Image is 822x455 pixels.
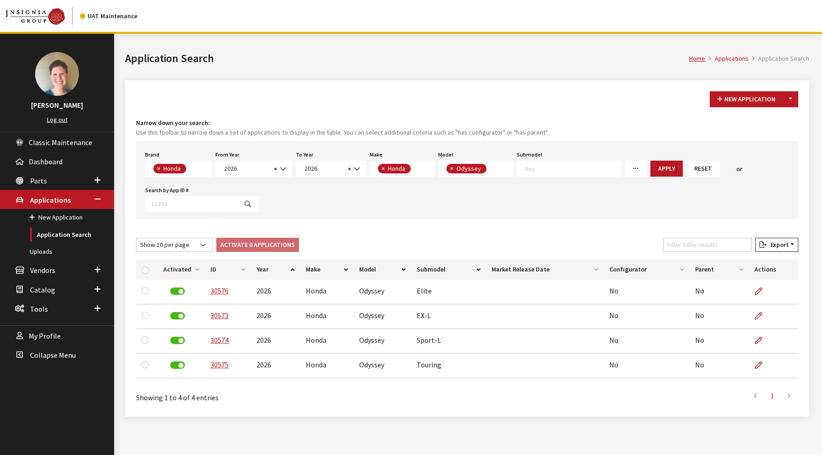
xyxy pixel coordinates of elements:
button: Remove all items [271,164,277,174]
th: Model: activate to sort column ascending [354,259,411,280]
span: Dashboard [29,157,63,166]
span: Collapse Menu [30,350,76,360]
span: × [348,165,351,173]
input: 11393 [145,196,237,212]
td: Sport-L [411,329,486,354]
th: Actions [749,259,798,280]
a: Edit Application [754,280,770,303]
th: ID: activate to sort column ascending [205,259,251,280]
label: From Year [215,151,239,159]
input: Filter table results [663,238,752,252]
span: Tools [30,304,48,314]
button: Reset [686,161,720,177]
li: Honda [153,164,186,173]
span: Classic Maintenance [29,138,92,147]
td: EX-L [411,304,486,329]
button: Remove item [378,164,387,173]
a: 1 [764,387,780,405]
textarea: Search [413,165,418,173]
td: Odyssey [354,354,411,378]
th: Configurator: activate to sort column ascending [604,259,690,280]
td: No [604,329,690,354]
span: 2026 [215,161,292,177]
td: Honda [300,354,354,378]
button: New Application [710,91,783,107]
span: 2026 [221,164,271,173]
div: UAT Maintenance [80,11,137,21]
small: Use this toolbar to narrow down a set of applications to display in the table. You can select add... [136,128,798,137]
label: Deactivate Application [170,337,185,344]
td: 2026 [251,304,300,329]
span: My Profile [29,331,61,340]
a: Edit Application [754,304,770,327]
label: Brand [145,151,159,159]
span: Catalog [30,285,55,294]
textarea: Search [489,165,494,173]
h3: [PERSON_NAME] [9,99,105,110]
span: Odyssey [456,164,483,173]
button: Export [755,238,798,252]
td: No [604,354,690,378]
th: Submodel: activate to sort column ascending [411,259,486,280]
span: 2026 [302,164,345,173]
span: × [274,165,277,173]
span: or [736,164,742,174]
td: No [690,280,749,304]
label: Model [438,151,453,159]
span: × [450,164,453,173]
textarea: Search [188,165,194,173]
button: Remove all items [345,164,351,174]
label: Deactivate Application [170,312,185,319]
td: Honda [300,329,354,354]
li: Odyssey [446,164,487,173]
label: Submodel [517,151,542,159]
td: Odyssey [354,304,411,329]
textarea: Search [525,164,621,173]
button: Remove item [153,164,162,173]
span: × [382,164,385,173]
a: 30574 [210,335,229,345]
h4: Narrow down your search: [136,118,798,128]
th: Make: activate to sort column ascending [300,259,354,280]
td: Odyssey [354,329,411,354]
td: Honda [300,280,354,304]
th: Parent: activate to sort column ascending [690,259,749,280]
li: Applications [705,54,749,63]
td: 2026 [251,354,300,378]
h1: Application Search [125,50,689,67]
a: Home [689,54,705,63]
td: 2026 [251,329,300,354]
li: Honda [378,164,411,173]
img: Catalog Maintenance [5,8,65,25]
td: 2026 [251,280,300,304]
th: Activated: activate to sort column ascending [158,259,205,280]
span: Honda [162,164,183,173]
a: Edit Application [754,329,770,352]
td: No [604,304,690,329]
td: No [690,354,749,378]
div: Showing 1 to 4 of 4 entries [136,386,406,403]
td: Odyssey [354,280,411,304]
a: Log out [47,115,68,124]
button: Apply [650,161,683,177]
a: 30575 [210,360,229,369]
th: Year: activate to sort column ascending [251,259,300,280]
td: Touring [411,354,486,378]
span: Applications [30,195,71,204]
td: Elite [411,280,486,304]
span: Honda [387,164,408,173]
a: Insignia Group logo [5,7,80,25]
img: Janelle Crocker-Krause [35,52,79,96]
li: Application Search [749,54,809,63]
a: 30576 [210,286,229,295]
td: No [604,280,690,304]
td: Honda [300,304,354,329]
button: Remove item [446,164,456,173]
span: Export [767,241,789,249]
a: Edit Application [754,354,770,377]
td: No [690,304,749,329]
label: Deactivate Application [170,361,185,369]
label: Search by App ID # [145,186,188,194]
label: Deactivate Application [170,288,185,295]
label: Make [370,151,382,159]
